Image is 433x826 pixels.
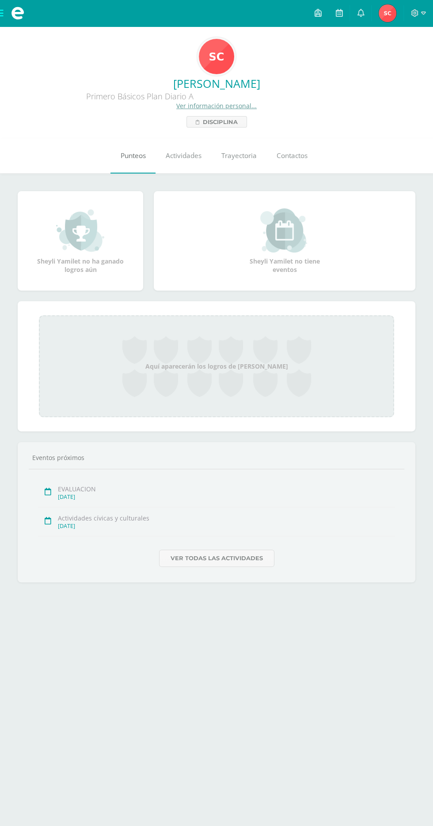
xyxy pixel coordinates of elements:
a: Contactos [266,138,317,173]
a: Trayectoria [211,138,266,173]
span: Punteos [121,151,146,160]
span: Contactos [277,151,308,160]
span: Actividades [166,151,201,160]
div: EVALUACION [58,485,395,493]
a: Disciplina [186,116,247,128]
div: Aquí aparecerán los logros de [PERSON_NAME] [39,315,394,417]
div: Actividades cívicas y culturales [58,514,395,522]
div: [DATE] [58,522,395,530]
a: Ver información personal... [176,102,257,110]
div: Sheyli Yamilet no ha ganado logros aún [36,208,125,274]
img: event_small.png [260,208,308,253]
a: Ver todas las actividades [159,550,274,567]
img: achievement_small.png [56,208,104,253]
a: Actividades [156,138,211,173]
span: Trayectoria [221,151,257,160]
div: Primero Básicos Plan Diario A [7,91,272,102]
div: [DATE] [58,493,395,501]
img: c41c17e631e039a2c25e4e1978fa1dba.png [199,39,234,74]
div: Sheyli Yamilet no tiene eventos [240,208,329,274]
img: f25239f7c825e180454038984e453cce.png [379,4,396,22]
span: Disciplina [203,117,238,127]
a: [PERSON_NAME] [7,76,426,91]
div: Eventos próximos [29,453,404,462]
a: Punteos [110,138,156,173]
